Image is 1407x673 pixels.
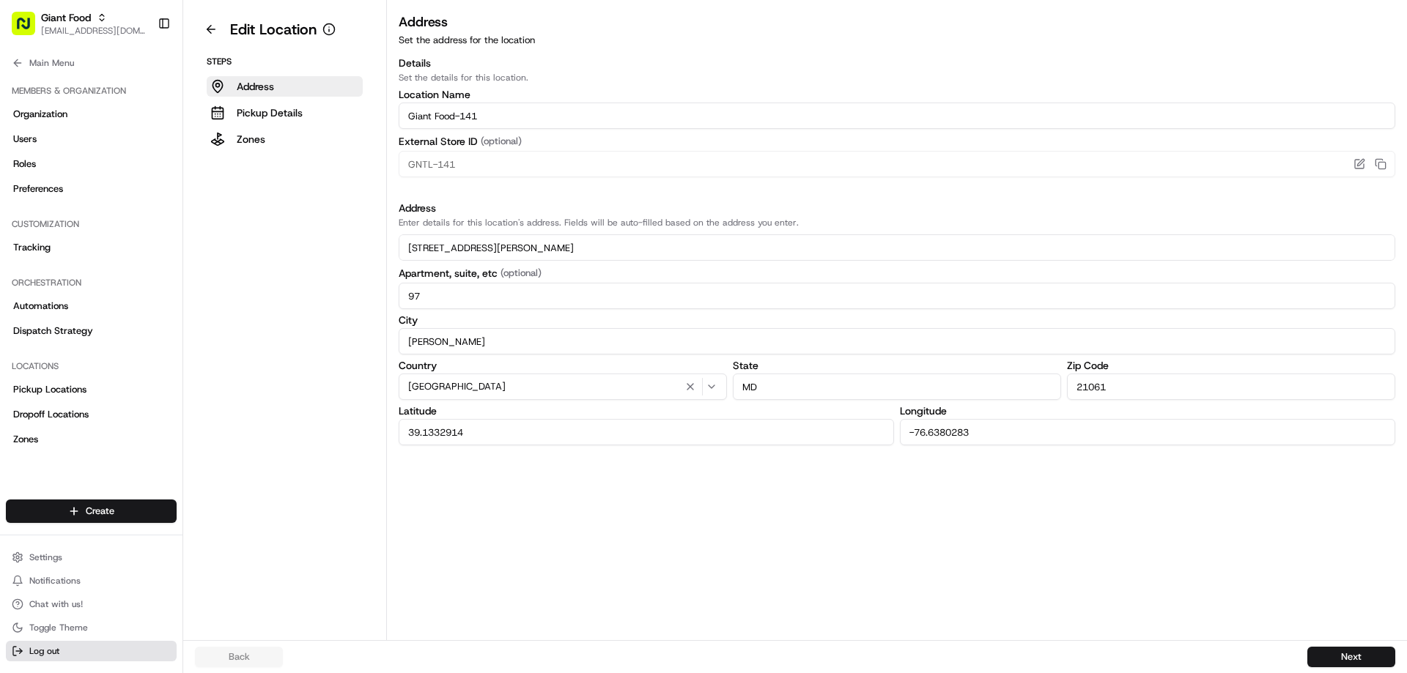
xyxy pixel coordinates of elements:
[6,641,177,661] button: Log out
[6,271,177,294] div: Orchestration
[6,152,177,176] a: Roles
[41,10,91,25] button: Giant Food
[6,499,177,523] button: Create
[207,129,363,149] button: Zones
[13,133,37,146] span: Users
[399,151,1395,177] input: Enter External Store ID
[6,570,177,591] button: Notifications
[399,72,1395,83] p: Set the details for this location.
[15,214,26,226] div: 📗
[6,127,177,151] a: Users
[38,94,242,110] input: Clear
[9,207,118,233] a: 📗Knowledge Base
[103,248,177,259] a: Powered byPylon
[146,248,177,259] span: Pylon
[29,645,59,657] span: Log out
[6,53,177,73] button: Main Menu
[15,15,44,44] img: Nash
[139,212,235,227] span: API Documentation
[6,428,177,451] a: Zones
[399,89,1395,100] label: Location Name
[29,598,83,610] span: Chat with us!
[6,6,152,41] button: Giant Food[EMAIL_ADDRESS][DOMAIN_NAME]
[481,135,522,148] span: (optional)
[6,294,177,318] a: Automations
[124,214,136,226] div: 💻
[900,406,1395,416] label: Longitude
[29,622,88,633] span: Toggle Theme
[13,241,51,254] span: Tracking
[29,212,112,227] span: Knowledge Base
[29,575,81,587] span: Notifications
[399,201,1395,215] h3: Address
[408,380,506,393] span: [GEOGRAPHIC_DATA]
[207,103,363,123] button: Pickup Details
[399,234,1395,261] input: Enter address
[13,182,63,196] span: Preferences
[237,105,303,120] p: Pickup Details
[50,140,240,155] div: Start new chat
[13,157,36,171] span: Roles
[399,12,1395,32] h3: Address
[6,319,177,343] a: Dispatch Strategy
[1067,373,1395,400] input: Enter Zip Code
[13,433,38,446] span: Zones
[86,505,114,518] span: Create
[13,408,89,421] span: Dropoff Locations
[15,140,41,166] img: 1736555255976-a54dd68f-1ca7-489b-9aae-adbdc363a1c4
[399,406,894,416] label: Latitude
[50,155,185,166] div: We're available if you need us!
[6,547,177,568] button: Settings
[900,419,1395,445] input: Enter Longitude
[1307,647,1395,667] button: Next
[13,383,86,396] span: Pickup Locations
[399,283,1395,309] input: Enter Apartment, suite, etc
[399,56,1395,70] h3: Details
[13,108,67,121] span: Organization
[733,360,1061,371] label: State
[6,354,177,378] div: Locations
[230,19,317,40] h1: Edit Location
[237,132,265,146] p: Zones
[399,373,727,400] button: [GEOGRAPHIC_DATA]
[29,57,74,69] span: Main Menu
[6,594,177,614] button: Chat with us!
[207,56,363,67] p: Steps
[733,373,1061,400] input: Enter State
[13,300,68,313] span: Automations
[29,551,62,563] span: Settings
[249,144,267,162] button: Start new chat
[6,177,177,201] a: Preferences
[399,217,1395,228] p: Enter details for this location's address. Fields will be auto-filled based on the address you en...
[399,34,1395,47] p: Set the address for the location
[399,419,894,445] input: Enter Latitude
[6,617,177,638] button: Toggle Theme
[1067,360,1395,371] label: Zip Code
[41,25,146,37] button: [EMAIL_ADDRESS][DOMAIN_NAME]
[6,79,177,103] div: Members & Organization
[6,212,177,236] div: Customization
[6,236,177,259] a: Tracking
[399,360,727,371] label: Country
[6,403,177,426] a: Dropoff Locations
[399,267,1395,280] label: Apartment, suite, etc
[399,103,1395,129] input: Location name
[237,79,274,94] p: Address
[15,59,267,82] p: Welcome 👋
[118,207,241,233] a: 💻API Documentation
[13,324,93,338] span: Dispatch Strategy
[207,76,363,97] button: Address
[399,328,1395,354] input: Enter City
[399,135,1395,148] label: External Store ID
[399,315,1395,325] label: City
[501,267,542,280] span: (optional)
[6,103,177,126] a: Organization
[6,378,177,401] a: Pickup Locations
